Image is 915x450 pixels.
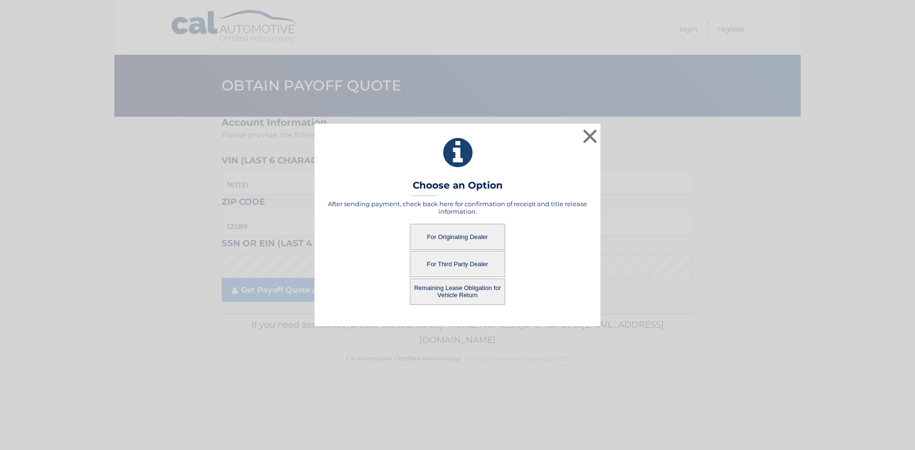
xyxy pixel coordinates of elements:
[413,180,503,196] h3: Choose an Option
[580,127,600,146] button: ×
[410,224,505,250] button: For Originating Dealer
[410,251,505,277] button: For Third Party Dealer
[326,200,589,215] h5: After sending payment, check back here for confirmation of receipt and title release information.
[410,279,505,305] button: Remaining Lease Obligation for Vehicle Return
